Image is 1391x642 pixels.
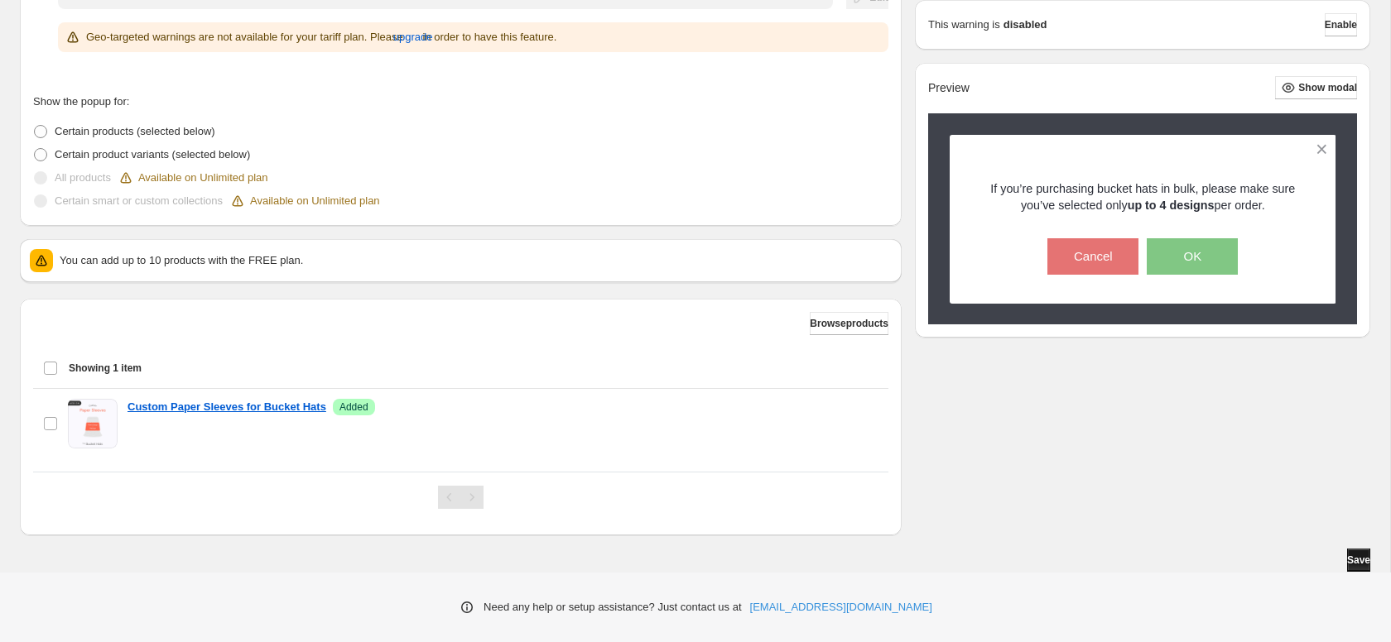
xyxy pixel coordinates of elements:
[810,312,888,335] button: Browseproducts
[990,182,1295,212] span: If you’re purchasing bucket hats in bulk, please make sure you’ve selected only per order.
[1325,13,1357,36] button: Enable
[60,252,892,269] p: You can add up to 10 products with the FREE plan.
[33,95,129,108] span: Show the popup for:
[1275,76,1357,99] button: Show modal
[1325,18,1357,31] span: Enable
[810,317,888,330] span: Browse products
[1347,549,1370,572] button: Save
[55,170,111,186] p: All products
[1147,238,1238,275] button: OK
[128,399,326,415] a: Custom Paper Sleeves for Bucket Hats
[118,170,268,186] div: Available on Unlimited plan
[229,193,380,209] div: Available on Unlimited plan
[1128,199,1215,212] strong: up to 4 designs
[438,486,484,509] nav: Pagination
[68,399,118,448] img: Custom Paper Sleeves for Bucket Hats
[55,148,250,160] span: Certain product variants (selected below)
[393,24,433,50] button: upgrade
[928,81,970,95] h2: Preview
[1298,81,1357,94] span: Show modal
[393,29,433,46] span: upgrade
[339,400,368,414] span: Added
[55,193,223,209] p: Certain smart or custom collections
[750,599,932,616] a: [EMAIL_ADDRESS][DOMAIN_NAME]
[1047,238,1138,275] button: Cancel
[1004,17,1047,33] strong: disabled
[55,125,215,137] span: Certain products (selected below)
[1347,553,1370,567] span: Save
[86,29,556,46] p: Geo-targeted warnings are not available for your tariff plan. Please in order to have this feature.
[69,362,142,375] span: Showing 1 item
[928,17,1000,33] p: This warning is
